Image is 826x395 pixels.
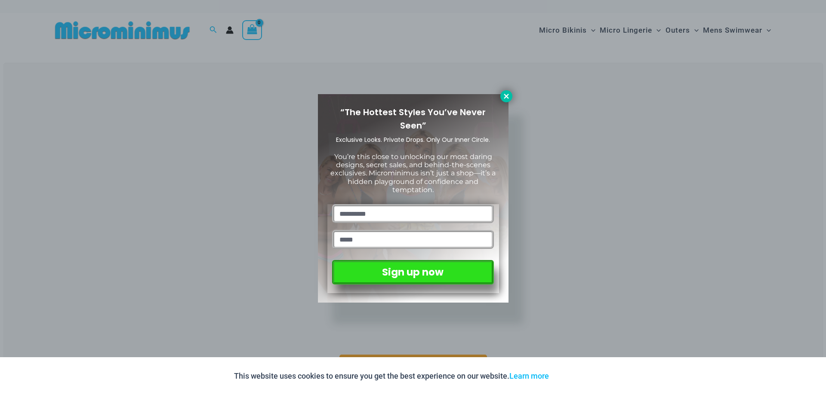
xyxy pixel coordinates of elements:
a: Learn more [509,371,549,380]
button: Sign up now [332,260,493,285]
button: Accept [555,366,592,386]
button: Close [500,90,512,102]
span: “The Hottest Styles You’ve Never Seen” [340,106,486,132]
span: You’re this close to unlocking our most daring designs, secret sales, and behind-the-scenes exclu... [330,153,496,194]
span: Exclusive Looks. Private Drops. Only Our Inner Circle. [336,135,490,144]
p: This website uses cookies to ensure you get the best experience on our website. [234,370,549,383]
